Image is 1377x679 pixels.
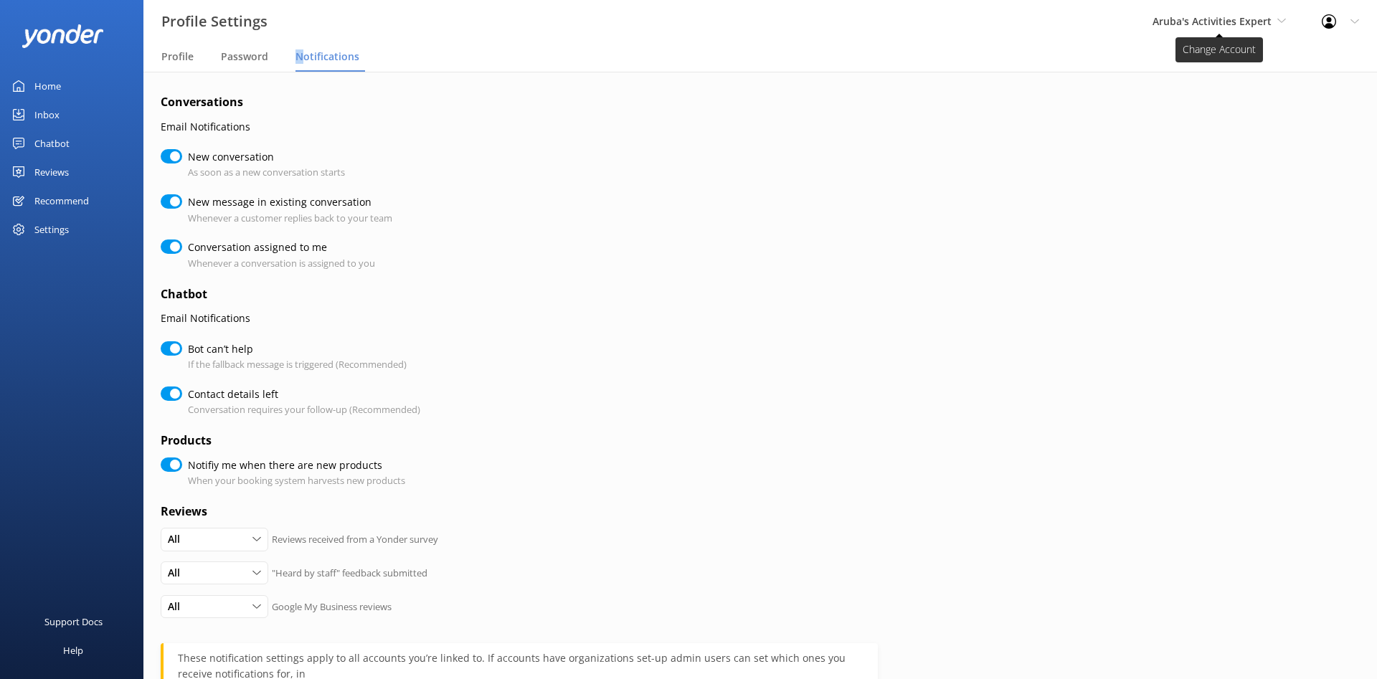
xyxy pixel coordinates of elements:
span: All [168,565,189,581]
p: Google My Business reviews [272,599,392,614]
label: New conversation [188,149,338,165]
span: Aruba's Activities Expert [1153,14,1272,28]
p: "Heard by staff" feedback submitted [272,566,427,581]
h4: Products [161,432,878,450]
label: Notifiy me when there are new products [188,457,398,473]
p: Email Notifications [161,119,878,135]
div: Chatbot [34,129,70,158]
p: If the fallback message is triggered (Recommended) [188,357,407,372]
p: Reviews received from a Yonder survey [272,532,438,547]
p: Whenever a customer replies back to your team [188,211,392,226]
span: All [168,599,189,614]
h3: Profile Settings [161,10,268,33]
label: Contact details left [188,386,413,402]
div: Reviews [34,158,69,186]
span: All [168,531,189,547]
label: New message in existing conversation [188,194,385,210]
label: Conversation assigned to me [188,239,368,255]
span: Password [221,49,268,64]
h4: Chatbot [161,285,878,304]
p: Whenever a conversation is assigned to you [188,256,375,271]
p: When your booking system harvests new products [188,473,405,488]
span: Notifications [295,49,359,64]
div: Recommend [34,186,89,215]
p: As soon as a new conversation starts [188,165,345,180]
p: Email Notifications [161,310,878,326]
div: Inbox [34,100,60,129]
div: Home [34,72,61,100]
div: Help [63,636,83,665]
img: yonder-white-logo.png [22,24,104,48]
h4: Reviews [161,503,878,521]
p: Conversation requires your follow-up (Recommended) [188,402,420,417]
h4: Conversations [161,93,878,112]
div: Support Docs [44,607,103,636]
div: Settings [34,215,69,244]
span: Profile [161,49,194,64]
label: Bot can’t help [188,341,399,357]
